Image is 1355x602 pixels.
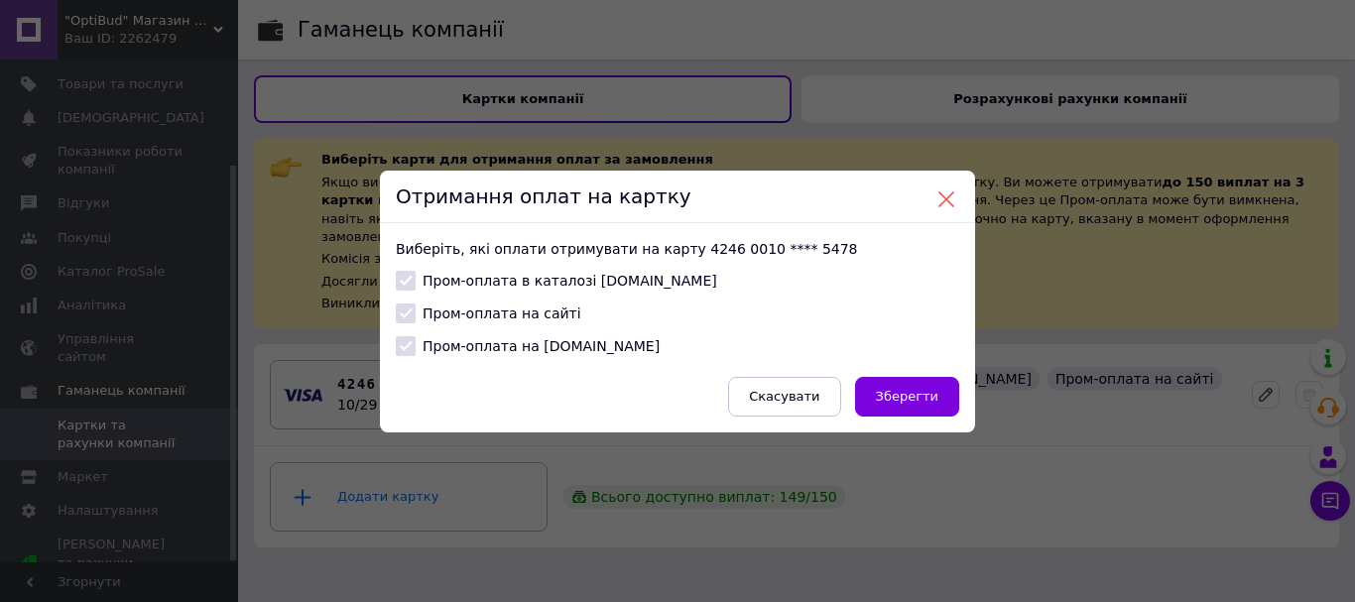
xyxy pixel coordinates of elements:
[876,389,938,404] span: Зберегти
[396,303,581,323] label: Пром-оплата на сайті
[396,239,959,259] p: Виберіть, які оплати отримувати на карту 4246 0010 **** 5478
[396,184,691,208] span: Отримання оплат на картку
[749,389,819,404] span: Скасувати
[396,271,717,291] label: Пром-оплата в каталозі [DOMAIN_NAME]
[396,336,660,356] label: Пром-оплата на [DOMAIN_NAME]
[728,377,840,417] button: Скасувати
[855,377,959,417] button: Зберегти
